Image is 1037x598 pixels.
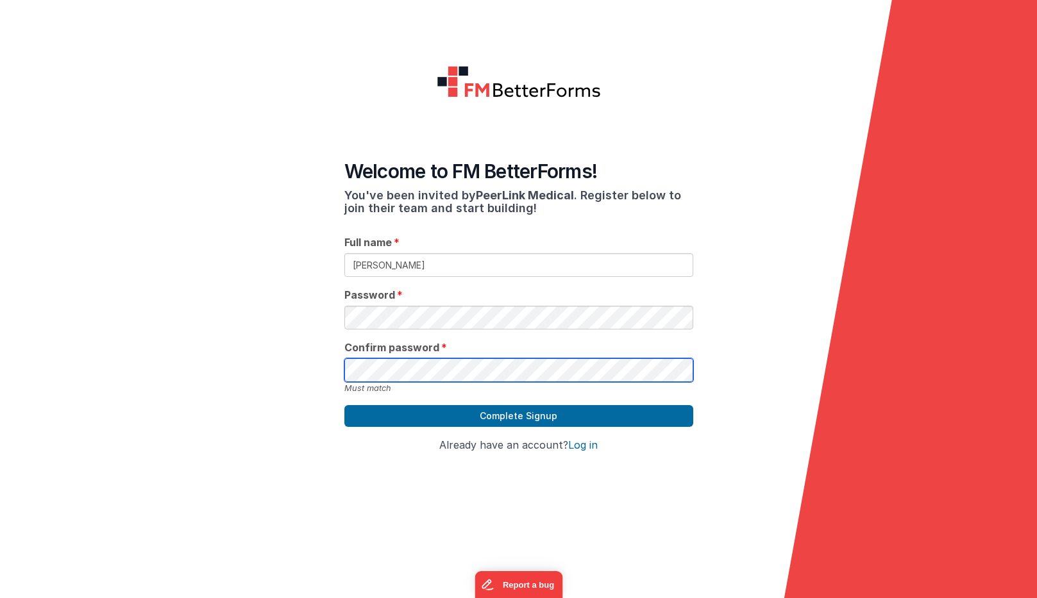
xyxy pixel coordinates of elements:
span: Password [344,287,395,303]
h4: Already have an account? [344,440,693,451]
span: Confirm password [344,340,439,355]
span: PeerLink Medical [476,188,574,202]
input: Enter your full name [344,253,693,277]
button: Log in [568,440,598,451]
iframe: Marker.io feedback button [475,571,562,598]
span: Full name [344,235,392,250]
div: Must match [344,382,693,394]
h4: Welcome to FM BetterForms! [344,160,693,183]
button: Complete Signup [344,405,693,427]
h3: You've been invited by . Register below to join their team and start building! [344,189,693,215]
